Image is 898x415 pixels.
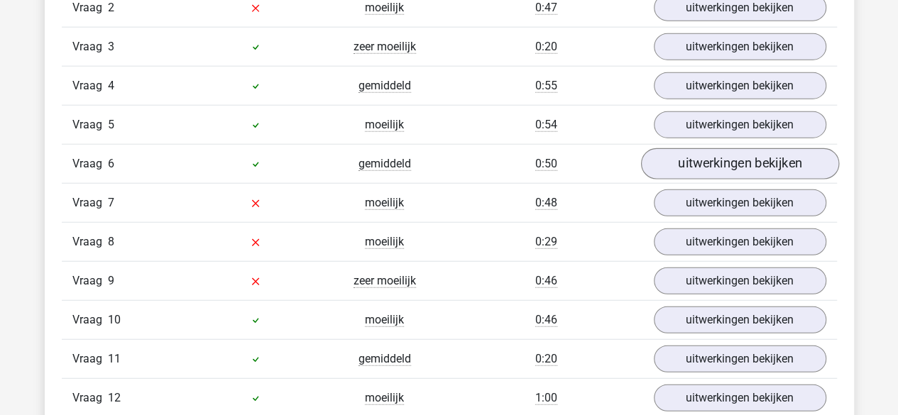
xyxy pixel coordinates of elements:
span: 0:50 [535,157,557,171]
span: 4 [108,79,114,92]
a: uitwerkingen bekijken [654,384,826,411]
span: Vraag [72,155,108,172]
span: 0:47 [535,1,557,15]
a: uitwerkingen bekijken [640,149,838,180]
span: Vraag [72,194,108,211]
span: gemiddeld [358,352,411,366]
span: 12 [108,391,121,404]
span: 0:48 [535,196,557,210]
span: 0:46 [535,313,557,327]
span: 0:20 [535,40,557,54]
span: 7 [108,196,114,209]
span: 5 [108,118,114,131]
span: 0:54 [535,118,557,132]
span: 6 [108,157,114,170]
a: uitwerkingen bekijken [654,111,826,138]
span: 3 [108,40,114,53]
span: Vraag [72,38,108,55]
span: 0:46 [535,274,557,288]
span: 2 [108,1,114,14]
span: Vraag [72,389,108,406]
span: Vraag [72,272,108,289]
span: 0:20 [535,352,557,366]
a: uitwerkingen bekijken [654,72,826,99]
span: Vraag [72,311,108,328]
span: moeilijk [365,313,404,327]
a: uitwerkingen bekijken [654,33,826,60]
span: moeilijk [365,235,404,249]
span: gemiddeld [358,79,411,93]
span: 0:29 [535,235,557,249]
a: uitwerkingen bekijken [654,306,826,333]
span: zeer moeilijk [354,274,416,288]
a: uitwerkingen bekijken [654,228,826,255]
span: zeer moeilijk [354,40,416,54]
span: 8 [108,235,114,248]
span: 10 [108,313,121,326]
span: Vraag [72,116,108,133]
span: Vraag [72,350,108,367]
span: moeilijk [365,118,404,132]
span: moeilijk [365,196,404,210]
span: 9 [108,274,114,287]
span: 0:55 [535,79,557,93]
a: uitwerkingen bekijken [654,267,826,294]
span: 11 [108,352,121,365]
span: Vraag [72,77,108,94]
span: 1:00 [535,391,557,405]
a: uitwerkingen bekijken [654,345,826,372]
a: uitwerkingen bekijken [654,189,826,216]
span: gemiddeld [358,157,411,171]
span: moeilijk [365,1,404,15]
span: Vraag [72,233,108,250]
span: moeilijk [365,391,404,405]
